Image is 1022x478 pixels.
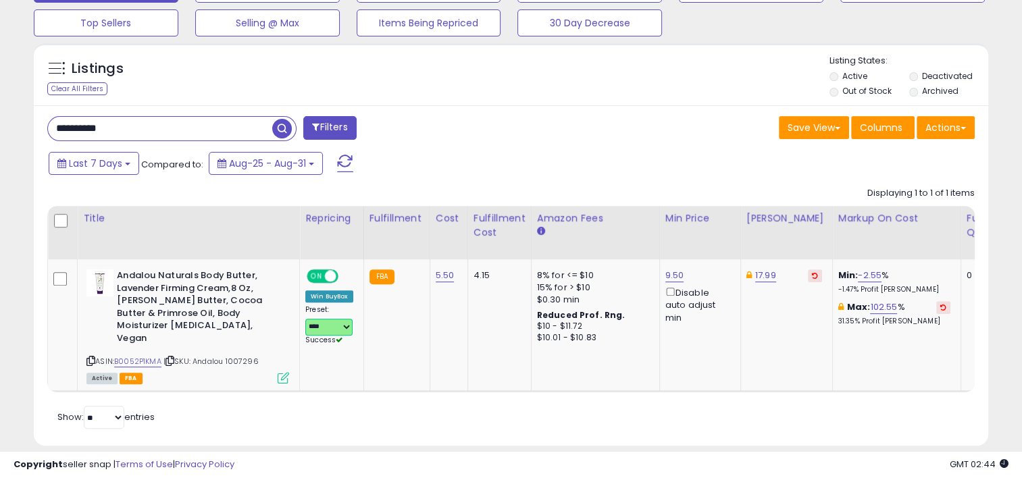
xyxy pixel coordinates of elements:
b: Andalou Naturals Body Butter, Lavender Firming Cream,8 Oz, [PERSON_NAME] Butter, Cocoa Butter & P... [117,269,281,348]
div: Fulfillable Quantity [967,211,1013,240]
a: Privacy Policy [175,458,234,471]
button: Aug-25 - Aug-31 [209,152,323,175]
div: 8% for <= $10 [537,269,649,282]
button: Top Sellers [34,9,178,36]
span: 2025-09-8 02:44 GMT [950,458,1008,471]
div: Repricing [305,211,358,225]
div: 4.15 [474,269,521,282]
span: Last 7 Days [69,157,122,170]
p: 31.35% Profit [PERSON_NAME] [838,317,950,326]
div: Win BuyBox [305,290,353,302]
label: Deactivated [922,70,973,82]
button: Save View [779,116,849,139]
div: Markup on Cost [838,211,955,225]
label: Active [842,70,867,82]
span: Show: entries [57,410,155,423]
div: $10 - $11.72 [537,321,649,332]
b: Max: [847,300,871,313]
a: 5.50 [436,269,455,282]
div: Cost [436,211,462,225]
div: Fulfillment Cost [474,211,526,240]
button: 30 Day Decrease [517,9,662,36]
b: Reduced Prof. Rng. [537,309,625,321]
div: Fulfillment [369,211,424,225]
div: $0.30 min [537,294,649,306]
button: Actions [917,116,975,139]
a: 9.50 [665,269,684,282]
span: ON [308,271,325,282]
div: % [838,269,950,294]
small: Amazon Fees. [537,225,545,238]
a: B0052P1KMA [114,356,161,367]
button: Columns [851,116,915,139]
p: -1.47% Profit [PERSON_NAME] [838,285,950,294]
div: ASIN: [86,269,289,382]
div: 15% for > $10 [537,282,649,294]
small: FBA [369,269,394,284]
div: seller snap | | [14,458,234,471]
div: Min Price [665,211,735,225]
a: -2.55 [858,269,882,282]
span: Compared to: [141,158,203,171]
div: [PERSON_NAME] [746,211,827,225]
div: Clear All Filters [47,82,107,95]
div: $10.01 - $10.83 [537,332,649,344]
a: Terms of Use [116,458,173,471]
a: 17.99 [755,269,776,282]
span: All listings currently available for purchase on Amazon [86,373,118,384]
div: Disable auto adjust min [665,285,730,324]
div: % [838,301,950,326]
h5: Listings [72,59,124,78]
button: Items Being Repriced [357,9,501,36]
b: Min: [838,269,859,282]
strong: Copyright [14,458,63,471]
div: 0 [967,269,1008,282]
span: Success [305,335,342,345]
span: Aug-25 - Aug-31 [229,157,306,170]
label: Archived [922,85,959,97]
div: Displaying 1 to 1 of 1 items [867,187,975,200]
span: FBA [120,373,143,384]
p: Listing States: [829,55,988,68]
div: Title [83,211,294,225]
span: OFF [336,271,358,282]
span: Columns [860,121,902,134]
button: Last 7 Days [49,152,139,175]
th: The percentage added to the cost of goods (COGS) that forms the calculator for Min & Max prices. [832,206,961,259]
div: Amazon Fees [537,211,654,225]
button: Filters [303,116,356,140]
label: Out of Stock [842,85,892,97]
div: Preset: [305,305,353,345]
img: 314vBanzjsL._SL40_.jpg [86,269,113,296]
button: Selling @ Max [195,9,340,36]
a: 102.55 [870,300,897,314]
span: | SKU: Andalou 1007296 [163,356,259,367]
